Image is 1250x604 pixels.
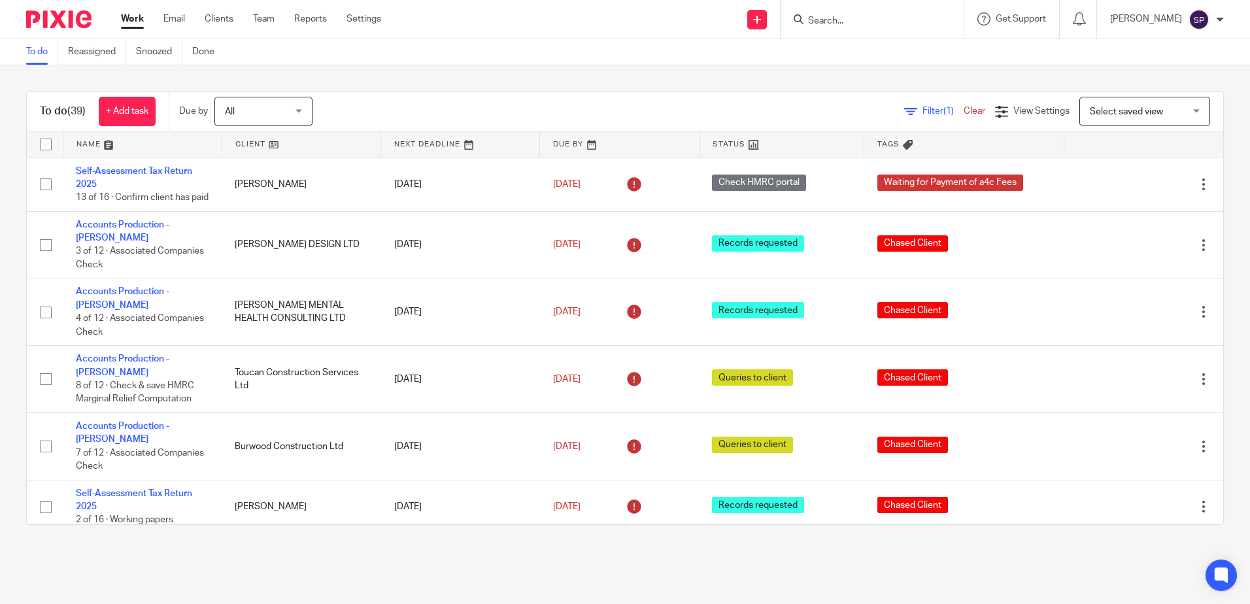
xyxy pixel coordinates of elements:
span: Records requested [712,235,804,252]
p: [PERSON_NAME] [1110,12,1182,25]
td: [DATE] [381,480,540,533]
td: [DATE] [381,413,540,480]
span: Queries to client [712,437,793,453]
h1: To do [40,105,86,118]
span: Check HMRC portal [712,175,806,191]
span: [DATE] [553,307,581,316]
span: [DATE] [553,375,581,384]
span: (1) [943,107,954,116]
span: Records requested [712,302,804,318]
td: [DATE] [381,278,540,346]
span: Chased Client [877,235,948,252]
span: Filter [922,107,964,116]
a: Accounts Production - [PERSON_NAME] [76,220,169,243]
td: [DATE] [381,211,540,278]
span: [DATE] [553,442,581,451]
span: 3 of 12 · Associated Companies Check [76,247,204,270]
span: Queries to client [712,369,793,386]
a: Reports [294,12,327,25]
td: [PERSON_NAME] DESIGN LTD [222,211,380,278]
span: Chased Client [877,369,948,386]
td: [PERSON_NAME] [222,480,380,533]
a: Clients [205,12,233,25]
span: [DATE] [553,502,581,511]
img: Pixie [26,10,92,28]
td: [DATE] [381,346,540,413]
span: Select saved view [1090,107,1163,116]
img: svg%3E [1189,9,1209,30]
td: [DATE] [381,158,540,211]
span: Chased Client [877,302,948,318]
a: Self-Assessment Tax Return 2025 [76,489,192,511]
span: Chased Client [877,437,948,453]
span: Records requested [712,497,804,513]
span: Chased Client [877,497,948,513]
span: View Settings [1013,107,1070,116]
span: 13 of 16 · Confirm client has paid [76,193,209,202]
td: [PERSON_NAME] [222,158,380,211]
a: Clear [964,107,985,116]
p: Due by [179,105,208,118]
span: (39) [67,106,86,116]
a: Accounts Production - [PERSON_NAME] [76,354,169,377]
span: 2 of 16 · Working papers [76,516,173,525]
a: Team [253,12,275,25]
a: Accounts Production - [PERSON_NAME] [76,287,169,309]
span: Get Support [996,14,1046,24]
span: [DATE] [553,240,581,249]
td: Toucan Construction Services Ltd [222,346,380,413]
a: Snoozed [136,39,182,65]
a: + Add task [99,97,156,126]
input: Search [807,16,924,27]
span: All [225,107,235,116]
span: 4 of 12 · Associated Companies Check [76,314,204,337]
a: To do [26,39,58,65]
span: 7 of 12 · Associated Companies Check [76,448,204,471]
span: [DATE] [553,180,581,189]
td: Burwood Construction Ltd [222,413,380,480]
a: Accounts Production - [PERSON_NAME] [76,422,169,444]
span: Waiting for Payment of a4c Fees [877,175,1023,191]
a: Settings [346,12,381,25]
td: [PERSON_NAME] MENTAL HEALTH CONSULTING LTD [222,278,380,346]
a: Email [163,12,185,25]
span: Tags [877,141,900,148]
span: 8 of 12 · Check & save HMRC Marginal Relief Computation [76,381,194,404]
a: Self-Assessment Tax Return 2025 [76,167,192,189]
a: Reassigned [68,39,126,65]
a: Work [121,12,144,25]
a: Done [192,39,224,65]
